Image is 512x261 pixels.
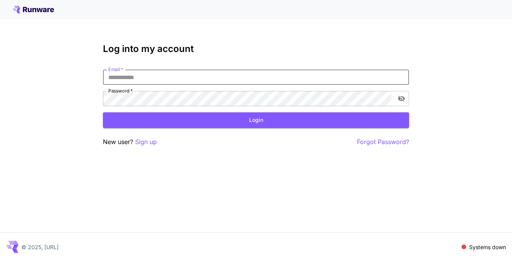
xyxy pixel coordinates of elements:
[469,243,506,251] p: Systems down
[103,137,157,147] p: New user?
[135,137,157,147] button: Sign up
[357,137,409,147] button: Forgot Password?
[103,44,409,54] h3: Log into my account
[21,243,59,251] p: © 2025, [URL]
[395,92,408,105] button: toggle password visibility
[108,66,123,73] label: Email
[103,112,409,128] button: Login
[108,88,133,94] label: Password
